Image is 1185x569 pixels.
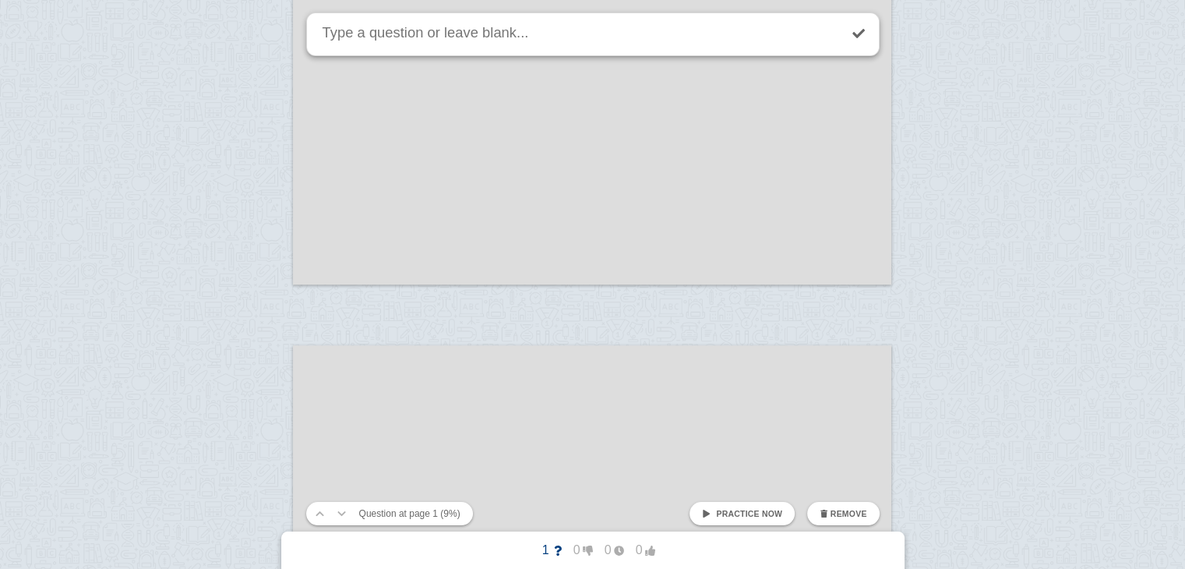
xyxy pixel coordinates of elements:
span: Practice now [716,509,782,518]
span: 0 [593,543,624,557]
button: Question at page 1 (9%) [353,502,467,525]
span: 0 [624,543,655,557]
span: 1 [531,543,562,557]
span: 0 [562,543,593,557]
button: 1000 [518,538,668,563]
span: Remove [831,509,867,518]
button: Remove [807,502,879,525]
a: Practice now [689,502,795,525]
